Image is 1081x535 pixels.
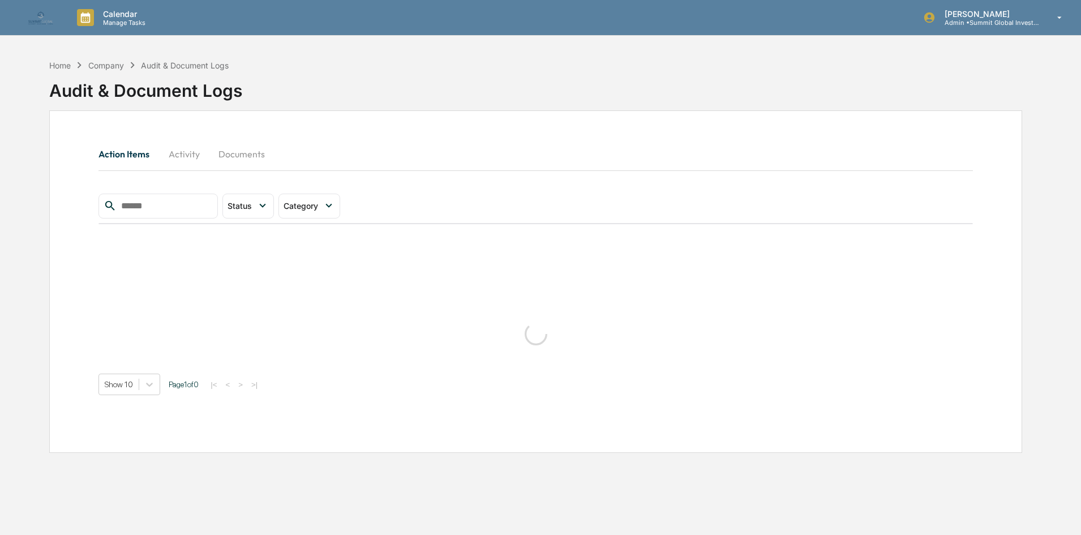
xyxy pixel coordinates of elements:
button: Documents [209,140,274,168]
button: >| [248,380,261,390]
span: Status [228,201,252,211]
p: [PERSON_NAME] [936,9,1041,19]
span: Category [284,201,318,211]
img: logo [27,9,54,26]
p: Manage Tasks [94,19,151,27]
button: > [235,380,246,390]
span: Page 1 of 0 [169,380,199,389]
button: < [222,380,233,390]
div: Home [49,61,71,70]
p: Calendar [94,9,151,19]
p: Admin • Summit Global Investments [936,19,1041,27]
div: Audit & Document Logs [141,61,229,70]
button: Action Items [98,140,158,168]
div: secondary tabs example [98,140,973,168]
div: Company [88,61,124,70]
button: |< [207,380,220,390]
div: Audit & Document Logs [49,71,242,101]
button: Activity [158,140,209,168]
